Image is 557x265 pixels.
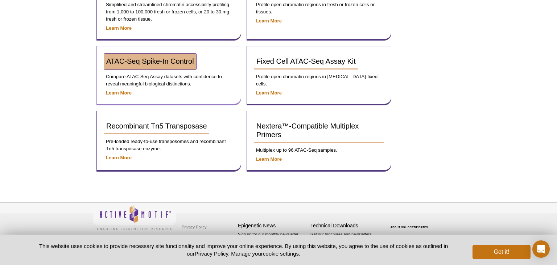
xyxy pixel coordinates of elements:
span: Recombinant Tn5 Transposase [106,122,207,130]
p: Get our brochures and newsletters, or request them by mail. [310,231,379,250]
a: Learn More [106,155,132,160]
a: Learn More [106,90,132,96]
span: ATAC-Seq Spike-In Control [106,57,194,65]
p: Simplified and streamlined chromatin accessibility profiling from 1,000 to 100,000 fresh or froze... [104,1,234,23]
a: Learn More [256,18,282,24]
div: Open Intercom Messenger [532,240,550,258]
h4: Epigenetic News [238,223,307,229]
a: Privacy Policy [195,251,228,257]
p: Compare ATAC-Seq Assay datasets with confidence to reveal meaningful biological distinctions. [104,73,234,88]
span: Fixed Cell ATAC-Seq Assay Kit [256,57,356,65]
a: Nextera™-Compatible Multiplex Primers [254,118,384,143]
a: Terms & Conditions [180,232,218,243]
a: Learn More [256,156,282,162]
a: ABOUT SSL CERTIFICATES [391,226,428,228]
a: Recombinant Tn5 Transposase [104,118,209,134]
p: Profile open chromatin regions in [MEDICAL_DATA]-fixed cells. [254,73,384,88]
p: Sign up for our monthly newsletter highlighting recent publications in the field of epigenetics. [238,231,307,256]
h4: Technical Downloads [310,223,379,229]
a: Privacy Policy [180,222,208,232]
span: Nextera™-Compatible Multiplex Primers [256,122,359,139]
table: Click to Verify - This site chose Symantec SSL for secure e-commerce and confidential communicati... [383,215,437,231]
p: Multiplex up to 96 ATAC-Seq samples. [254,147,384,154]
p: This website uses cookies to provide necessary site functionality and improve your online experie... [26,242,461,257]
p: Pre-loaded ready-to-use transposomes and recombinant Tn5 transposase enzyme. [104,138,234,152]
img: Active Motif, [93,203,176,232]
button: Got it! [473,245,531,259]
a: Learn More [256,90,282,96]
a: Learn More [106,25,132,31]
a: ATAC-Seq Spike-In Control [104,54,196,70]
p: Profile open chromatin regions in fresh or frozen cells or tissues. [254,1,384,16]
button: cookie settings [263,251,299,257]
a: Fixed Cell ATAC-Seq Assay Kit [254,54,358,70]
